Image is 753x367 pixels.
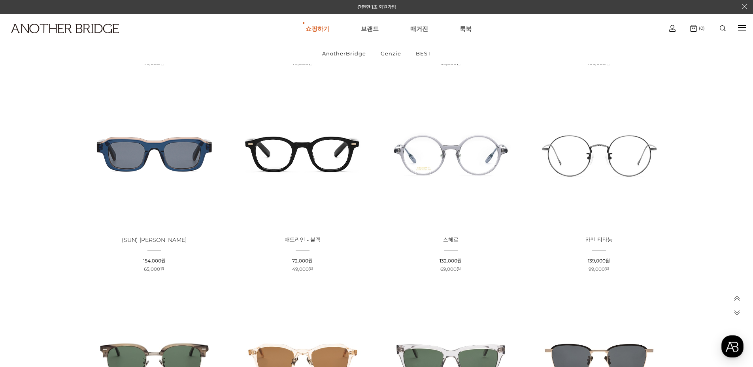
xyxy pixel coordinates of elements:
[440,258,462,264] span: 132,000원
[361,14,379,43] a: 브랜드
[440,266,461,272] span: 69,000원
[588,258,610,264] span: 139,000원
[231,83,374,226] img: 세련된 블랙 컬러의 ADRIAN 안경, 일상 패션을 완성하는 멋스러운 액세서리
[2,251,52,271] a: 홈
[410,14,428,43] a: 매거진
[585,237,613,243] a: 카멘 티타늄
[122,237,187,243] a: (SUN) [PERSON_NAME]
[144,266,164,272] span: 65,000원
[11,24,119,33] img: logo
[285,236,321,243] span: 애드리언 - 블랙
[292,258,313,264] span: 72,000원
[102,251,152,271] a: 설정
[589,266,609,272] span: 99,000원
[292,266,313,272] span: 49,000원
[357,4,396,10] a: 간편한 1초 회원가입
[697,25,705,31] span: (0)
[285,237,321,243] a: 애드리언 - 블랙
[669,25,676,32] img: cart
[72,263,82,270] span: 대화
[306,14,329,43] a: 쇼핑하기
[122,236,187,243] span: (SUN) [PERSON_NAME]
[690,25,705,32] a: (0)
[409,43,438,64] a: BEST
[25,263,30,269] span: 홈
[315,43,373,64] a: AnotherBridge
[585,236,613,243] span: 카멘 티타늄
[528,83,670,226] img: 카멘 티타늄 - 팀 그레이 색상, 세련된 일상 스타일 안경
[143,258,166,264] span: 154,000원
[460,14,472,43] a: 룩북
[443,236,459,243] span: 스헤르
[379,83,522,226] img: 스헤르 - 경량 티타늄 글라스 이미지를 보여줍니다.
[4,24,117,53] a: logo
[122,263,132,269] span: 설정
[720,25,726,31] img: search
[52,251,102,271] a: 대화
[690,25,697,32] img: cart
[83,83,226,226] img: TERMIZ SUNGLASSES - 세련된 스타일의 다양한 환경용 선글라스 이미지
[443,237,459,243] a: 스헤르
[374,43,408,64] a: Genzie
